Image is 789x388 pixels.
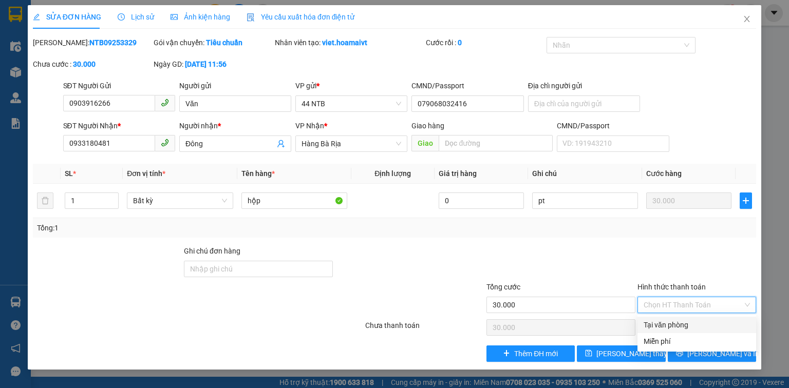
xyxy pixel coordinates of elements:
[89,38,137,47] b: NTB09253329
[577,345,666,362] button: save[PERSON_NAME] thay đổi
[374,169,411,178] span: Định lượng
[154,59,272,70] div: Ngày GD:
[161,139,169,147] span: phone
[154,37,272,48] div: Gói vận chuyển:
[171,13,178,21] span: picture
[668,345,757,362] button: printer[PERSON_NAME] và In
[206,38,242,47] b: Tiêu chuẩn
[439,169,477,178] span: Giá trị hàng
[596,348,679,359] span: [PERSON_NAME] thay đổi
[5,44,71,55] li: VP 44 NTB
[637,283,706,291] label: Hình thức thanh toán
[295,122,324,130] span: VP Nhận
[503,350,510,358] span: plus
[184,247,240,255] label: Ghi chú đơn hàng
[486,345,575,362] button: plusThêm ĐH mới
[277,140,285,148] span: user-add
[65,169,73,178] span: SL
[33,37,152,48] div: [PERSON_NAME]:
[732,5,761,34] button: Close
[37,192,53,209] button: delete
[241,169,275,178] span: Tên hàng
[241,192,347,209] input: VD: Bàn, Ghế
[161,99,169,107] span: phone
[71,56,126,76] b: QL51, PPhước Trung, TPBà Rịa
[179,120,291,131] div: Người nhận
[644,336,750,347] div: Miễn phí
[458,38,462,47] b: 0
[528,164,642,184] th: Ghi chú
[426,37,544,48] div: Cước rồi :
[364,320,485,338] div: Chưa thanh toán
[63,120,175,131] div: SĐT Người Nhận
[118,13,154,21] span: Lịch sử
[5,5,149,25] li: Hoa Mai
[5,5,41,41] img: logo.jpg
[184,261,333,277] input: Ghi chú đơn hàng
[302,136,401,151] span: Hàng Bà Rịa
[528,95,640,112] input: Địa chỉ của người gửi
[676,350,683,358] span: printer
[743,15,751,23] span: close
[71,44,137,55] li: VP Hàng Bà Rịa
[411,135,439,151] span: Giao
[740,192,752,209] button: plus
[171,13,230,21] span: Ảnh kiện hàng
[646,192,731,209] input: 0
[5,57,12,64] span: environment
[557,120,669,131] div: CMND/Passport
[73,60,96,68] b: 30.000
[585,350,592,358] span: save
[644,297,750,313] span: Chọn HT Thanh Toán
[532,192,638,209] input: Ghi Chú
[71,57,78,64] span: environment
[63,80,175,91] div: SĐT Người Gửi
[37,222,305,234] div: Tổng: 1
[322,38,367,47] b: viet.hoamaivt
[33,59,152,70] div: Chưa cước :
[133,193,227,208] span: Bất kỳ
[33,13,40,21] span: edit
[179,80,291,91] div: Người gửi
[295,80,407,91] div: VP gửi
[687,348,759,359] span: [PERSON_NAME] và In
[411,80,523,91] div: CMND/Passport
[439,135,553,151] input: Dọc đường
[247,13,355,21] span: Yêu cầu xuất hóa đơn điện tử
[302,96,401,111] span: 44 NTB
[644,319,750,331] div: Tại văn phòng
[411,122,444,130] span: Giao hàng
[275,37,424,48] div: Nhân viên tạo:
[740,197,752,205] span: plus
[247,13,255,22] img: icon
[646,169,682,178] span: Cước hàng
[33,13,101,21] span: SỬA ĐƠN HÀNG
[528,80,640,91] div: Địa chỉ người gửi
[127,169,165,178] span: Đơn vị tính
[118,13,125,21] span: clock-circle
[185,60,227,68] b: [DATE] 11:56
[514,348,558,359] span: Thêm ĐH mới
[486,283,520,291] span: Tổng cước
